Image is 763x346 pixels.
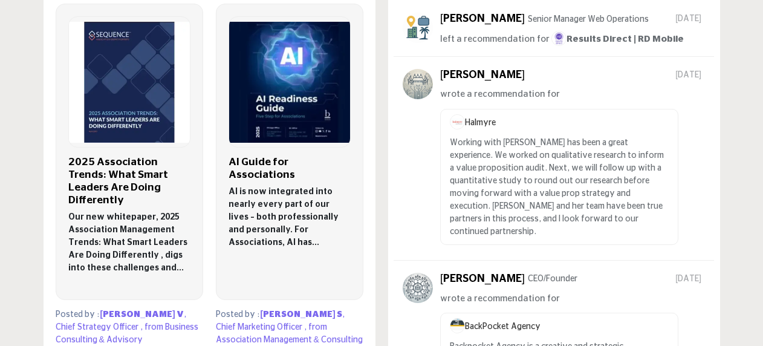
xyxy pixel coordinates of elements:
p: AI is now integrated into nearly every part of our lives – both professionally and personally. Fo... [229,186,351,249]
h5: [PERSON_NAME] [440,69,525,82]
a: imageHalmyre [450,119,496,127]
p: Our new whitepaper, 2025 Association Management Trends: What Smart Leaders Are Doing Differently ... [68,211,190,275]
img: Logo of Bostrom, click to view details [229,17,350,147]
img: avtar-image [403,69,433,99]
span: V [177,310,184,319]
h3: AI Guide for Associations [229,156,351,181]
img: avtar-image [403,13,433,43]
h5: [PERSON_NAME] [440,13,525,26]
span: BackPocket Agency [450,322,541,331]
span: wrote a recommendation for [440,294,560,303]
span: Halmyre [450,119,496,127]
a: imageResults Direct | RD Mobile [551,32,684,47]
a: imageBackPocket Agency [450,322,541,331]
img: Logo of Sequence Consulting, click to view details [69,17,190,147]
p: CEO/Founder [528,273,577,286]
span: Results Direct | RD Mobile [551,34,684,44]
span: [DATE] [675,69,705,82]
span: [DATE] [675,13,705,25]
img: avtar-image [403,273,433,303]
span: [PERSON_NAME] [100,310,175,319]
img: image [450,318,465,333]
span: [PERSON_NAME] [261,310,336,319]
p: Senior Manager Web Operations [528,13,649,26]
img: image [450,114,465,129]
span: [DATE] [675,273,705,286]
p: Working with [PERSON_NAME] has been a great experience. We worked on qualitative research to info... [450,137,669,238]
span: left a recommendation for [440,34,550,44]
h3: 2025 Association Trends: What Smart Leaders Are Doing Differently [68,156,190,207]
span: wrote a recommendation for [440,90,560,99]
span: S [337,310,342,319]
img: image [551,31,567,46]
h5: [PERSON_NAME] [440,273,525,286]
